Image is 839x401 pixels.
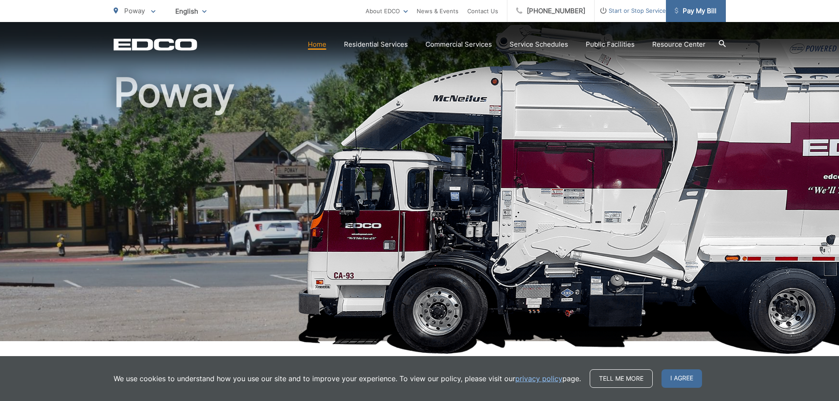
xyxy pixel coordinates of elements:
a: Residential Services [344,39,408,50]
span: Pay My Bill [675,6,717,16]
a: Public Facilities [586,39,635,50]
p: We use cookies to understand how you use our site and to improve your experience. To view our pol... [114,373,581,384]
h1: Poway [114,70,726,349]
a: privacy policy [515,373,562,384]
a: Contact Us [467,6,498,16]
span: I agree [662,369,702,388]
a: Commercial Services [425,39,492,50]
span: English [169,4,213,19]
a: Resource Center [652,39,706,50]
a: About EDCO [366,6,408,16]
a: Home [308,39,326,50]
a: Tell me more [590,369,653,388]
a: Service Schedules [510,39,568,50]
span: Poway [124,7,145,15]
a: EDCD logo. Return to the homepage. [114,38,197,51]
a: News & Events [417,6,458,16]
